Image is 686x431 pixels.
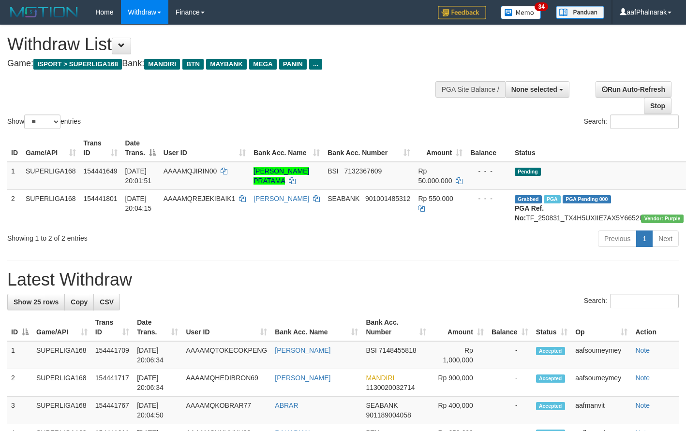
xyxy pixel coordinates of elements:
td: 1 [7,341,32,369]
a: Stop [644,98,671,114]
span: Accepted [536,374,565,383]
th: Trans ID: activate to sort column ascending [91,314,133,341]
span: None selected [511,86,557,93]
span: 34 [535,2,548,11]
label: Search: [584,294,679,308]
th: Amount: activate to sort column ascending [430,314,488,341]
th: Game/API: activate to sort column ascending [32,314,91,341]
span: ISPORT > SUPERLIGA168 [33,59,122,70]
img: MOTION_logo.png [7,5,81,19]
span: Rp 50.000.000 [418,167,452,185]
td: aafsoumeymey [571,369,631,397]
img: panduan.png [556,6,604,19]
a: Run Auto-Refresh [596,81,671,98]
th: Bank Acc. Name: activate to sort column ascending [271,314,362,341]
td: aafsoumeymey [571,341,631,369]
td: aafmanvit [571,397,631,424]
span: PANIN [279,59,307,70]
span: Copy 901189004058 to clipboard [366,411,411,419]
td: - [488,341,532,369]
td: SUPERLIGA168 [22,162,80,190]
input: Search: [610,294,679,308]
span: Copy 1130020032714 to clipboard [366,384,415,391]
td: SUPERLIGA168 [32,369,91,397]
td: AAAAMQKOBRAR77 [182,397,271,424]
span: AAAAMQJIRIN00 [164,167,217,175]
a: Show 25 rows [7,294,65,310]
a: 1 [636,230,653,247]
div: PGA Site Balance / [435,81,505,98]
b: PGA Ref. No: [515,204,544,222]
span: MANDIRI [144,59,180,70]
td: 3 [7,397,32,424]
a: Note [635,346,650,354]
a: Note [635,374,650,382]
a: [PERSON_NAME] [254,195,309,202]
span: BTN [182,59,204,70]
th: User ID: activate to sort column ascending [160,134,250,162]
label: Search: [584,115,679,129]
th: ID [7,134,22,162]
a: [PERSON_NAME] [275,374,330,382]
th: Action [631,314,679,341]
td: 2 [7,189,22,227]
select: Showentries [24,115,60,129]
span: CSV [100,298,114,306]
td: AAAAMQHEDIBRON69 [182,369,271,397]
div: - - - [470,194,507,203]
span: AAAAMQREJEKIBAIK1 [164,195,236,202]
span: Rp 550.000 [418,195,453,202]
span: Pending [515,168,541,176]
td: [DATE] 20:04:50 [133,397,182,424]
span: PGA Pending [563,195,611,203]
span: Grabbed [515,195,542,203]
td: [DATE] 20:06:34 [133,369,182,397]
th: Date Trans.: activate to sort column ascending [133,314,182,341]
span: Accepted [536,347,565,355]
span: [DATE] 20:01:51 [125,167,152,185]
th: Bank Acc. Number: activate to sort column ascending [362,314,430,341]
td: Rp 400,000 [430,397,488,424]
span: Accepted [536,402,565,410]
span: SEABANK [328,195,359,202]
a: Copy [64,294,94,310]
h1: Withdraw List [7,35,447,54]
img: Button%20Memo.svg [501,6,541,19]
span: BSI [366,346,377,354]
span: Show 25 rows [14,298,59,306]
th: Balance: activate to sort column ascending [488,314,532,341]
input: Search: [610,115,679,129]
a: [PERSON_NAME] PRATAMA [254,167,309,185]
span: Marked by aafsengchandara [544,195,561,203]
td: 1 [7,162,22,190]
th: Bank Acc. Number: activate to sort column ascending [324,134,414,162]
img: Feedback.jpg [438,6,486,19]
span: [DATE] 20:04:15 [125,195,152,212]
a: Next [652,230,679,247]
span: Copy [71,298,88,306]
a: Note [635,402,650,409]
span: Copy 7132367609 to clipboard [344,167,382,175]
h4: Game: Bank: [7,59,447,69]
td: 154441717 [91,369,133,397]
td: - [488,397,532,424]
td: 154441767 [91,397,133,424]
div: Showing 1 to 2 of 2 entries [7,230,279,243]
div: - - - [470,166,507,176]
td: SUPERLIGA168 [32,341,91,369]
th: Status: activate to sort column ascending [532,314,572,341]
th: Date Trans.: activate to sort column descending [121,134,160,162]
td: 2 [7,369,32,397]
th: Amount: activate to sort column ascending [414,134,466,162]
span: MANDIRI [366,374,394,382]
span: ... [309,59,322,70]
th: Bank Acc. Name: activate to sort column ascending [250,134,324,162]
th: ID: activate to sort column descending [7,314,32,341]
th: Op: activate to sort column ascending [571,314,631,341]
span: Copy 901001485312 to clipboard [365,195,410,202]
td: - [488,369,532,397]
span: MEGA [249,59,277,70]
th: User ID: activate to sort column ascending [182,314,271,341]
h1: Latest Withdraw [7,270,679,289]
span: 154441801 [84,195,118,202]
